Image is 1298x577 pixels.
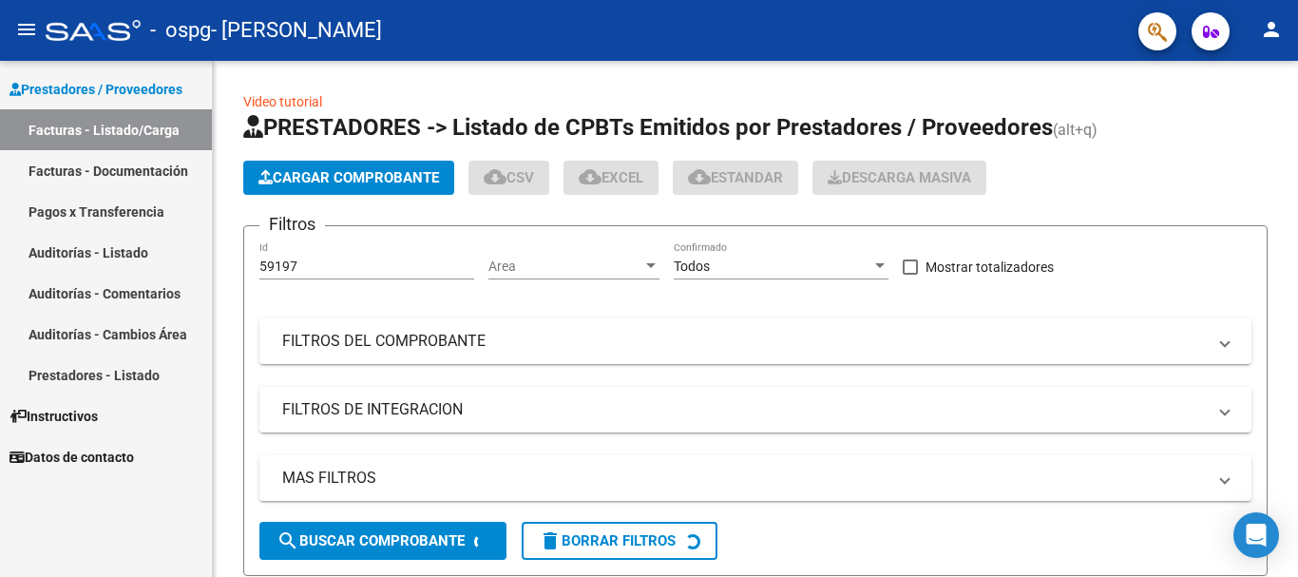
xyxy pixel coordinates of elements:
button: Estandar [673,161,798,195]
span: PRESTADORES -> Listado de CPBTs Emitidos por Prestadores / Proveedores [243,114,1053,141]
span: Datos de contacto [10,447,134,468]
span: Todos [674,259,710,274]
span: Estandar [688,169,783,186]
span: Mostrar totalizadores [926,256,1054,279]
mat-icon: menu [15,18,38,41]
h3: Filtros [259,211,325,238]
mat-icon: cloud_download [688,165,711,188]
button: EXCEL [563,161,659,195]
span: (alt+q) [1053,121,1098,139]
button: Borrar Filtros [522,522,717,560]
span: Descarga Masiva [828,169,971,186]
button: Buscar Comprobante [259,522,506,560]
button: Descarga Masiva [812,161,986,195]
div: Open Intercom Messenger [1233,512,1279,558]
mat-icon: person [1260,18,1283,41]
span: - ospg [150,10,211,51]
mat-icon: delete [539,529,562,552]
button: CSV [468,161,549,195]
mat-expansion-panel-header: FILTROS DEL COMPROBANTE [259,318,1251,364]
span: Cargar Comprobante [258,169,439,186]
button: Cargar Comprobante [243,161,454,195]
span: Buscar Comprobante [277,532,465,549]
mat-expansion-panel-header: FILTROS DE INTEGRACION [259,387,1251,433]
mat-panel-title: MAS FILTROS [282,468,1206,489]
span: Borrar Filtros [539,532,676,549]
mat-icon: search [277,529,299,552]
mat-icon: cloud_download [484,165,506,188]
span: CSV [484,169,534,186]
mat-icon: cloud_download [579,165,601,188]
app-download-masive: Descarga masiva de comprobantes (adjuntos) [812,161,986,195]
span: EXCEL [579,169,643,186]
span: Area [488,259,642,275]
span: - [PERSON_NAME] [211,10,382,51]
mat-panel-title: FILTROS DEL COMPROBANTE [282,331,1206,352]
span: Instructivos [10,406,98,427]
mat-panel-title: FILTROS DE INTEGRACION [282,399,1206,420]
mat-expansion-panel-header: MAS FILTROS [259,455,1251,501]
a: Video tutorial [243,94,322,109]
span: Prestadores / Proveedores [10,79,182,100]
